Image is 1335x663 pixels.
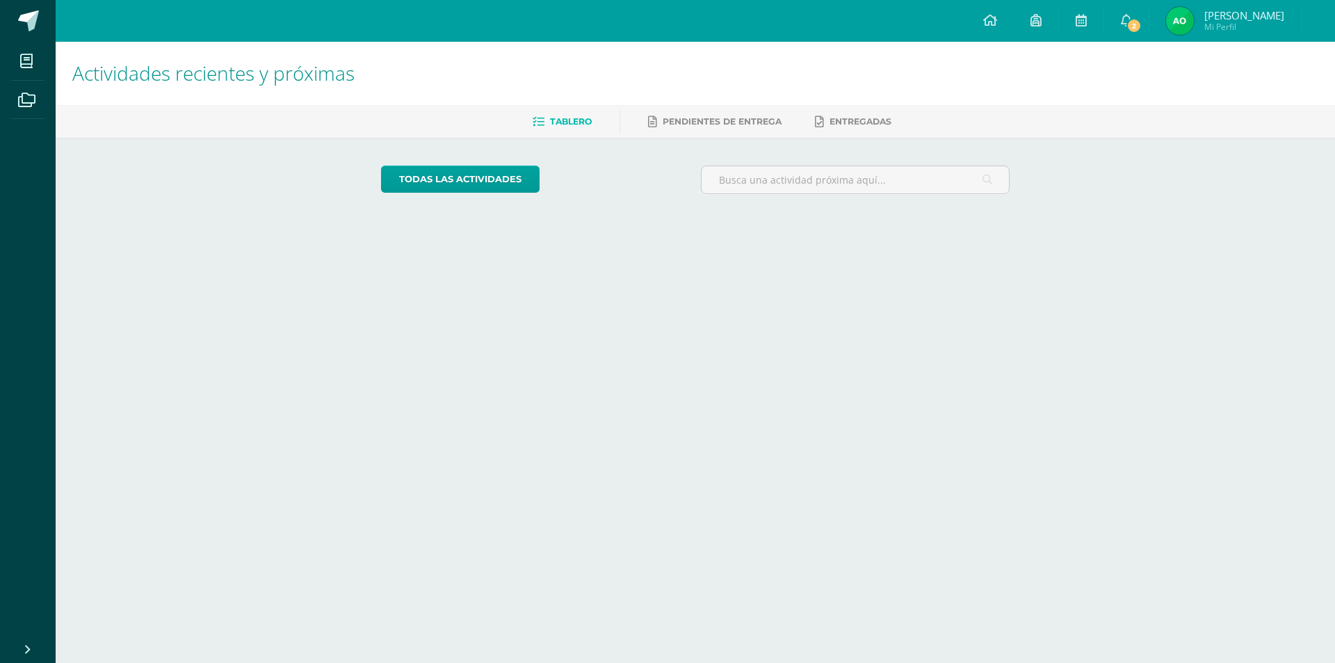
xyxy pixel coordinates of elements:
[1204,21,1284,33] span: Mi Perfil
[648,111,782,133] a: Pendientes de entrega
[830,116,891,127] span: Entregadas
[1166,7,1194,35] img: abb32090c58fc8ffa14d97dcfdcfbea5.png
[533,111,592,133] a: Tablero
[1126,18,1142,33] span: 2
[381,166,540,193] a: todas las Actividades
[550,116,592,127] span: Tablero
[1204,8,1284,22] span: [PERSON_NAME]
[72,60,355,86] span: Actividades recientes y próximas
[663,116,782,127] span: Pendientes de entrega
[702,166,1010,193] input: Busca una actividad próxima aquí...
[815,111,891,133] a: Entregadas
